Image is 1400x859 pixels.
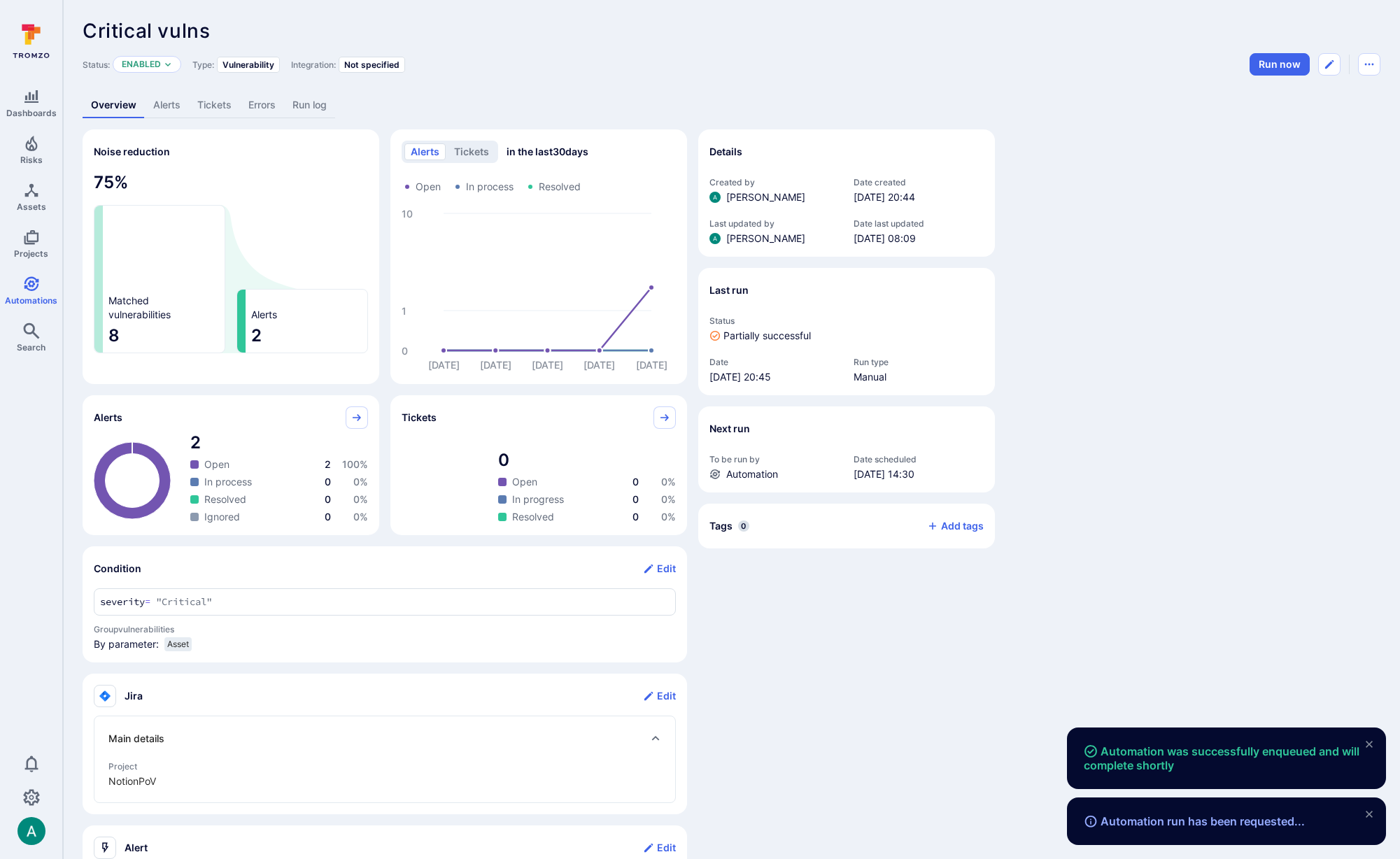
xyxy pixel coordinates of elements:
[854,190,984,204] span: [DATE] 20:44
[698,504,995,548] div: Collapse tags
[854,177,984,187] span: Date created
[20,155,43,165] span: Risks
[723,329,811,343] span: Partially successful
[17,342,45,353] span: Search
[466,180,514,194] span: In process
[402,411,437,425] span: Tickets
[726,467,778,481] span: Automation
[108,325,219,347] span: 8
[108,761,661,772] span: Project
[402,345,408,357] text: 0
[512,510,554,524] span: Resolved
[17,817,45,845] div: Arjan Dehar
[390,395,687,535] div: Tickets pie widget
[709,218,840,229] span: Last updated by
[94,411,122,425] span: Alerts
[709,283,749,297] h2: Last run
[709,177,840,187] span: Created by
[404,143,446,160] button: alerts
[709,454,840,464] span: To be run by
[94,171,368,194] span: 75 %
[854,370,984,384] span: Manual
[94,624,676,634] span: Group vulnerabilities
[325,493,331,505] span: 0
[189,92,240,118] a: Tickets
[325,511,331,523] span: 0
[217,57,280,73] div: Vulnerability
[636,359,667,371] text: [DATE]
[83,546,687,662] section: Condition widget
[854,467,984,481] span: [DATE] 14:30
[480,359,511,371] text: [DATE]
[402,305,406,317] text: 1
[94,145,170,157] span: Noise reduction
[240,92,284,118] a: Errors
[709,519,733,533] h2: Tags
[1084,814,1305,828] span: Automation run has been requested...
[108,294,171,322] span: Matched vulnerabilities
[643,558,676,580] button: Edit
[709,357,840,367] span: Date
[643,837,676,859] button: Edit
[709,145,742,159] h2: Details
[145,92,189,118] a: Alerts
[17,817,45,845] img: ACg8ocLSa5mPYBaXNx3eFu_EmspyJX0laNWN7cXOFirfQ7srZveEpg=s96-c
[498,449,676,471] span: total
[344,59,400,70] span: Not specified
[632,476,639,488] span: 0
[204,457,229,471] span: Open
[251,325,362,347] span: 2
[83,59,110,70] span: Status:
[83,395,379,535] div: Alerts pie widget
[390,129,687,384] div: Alerts/Tickets trend
[353,511,368,523] span: 0 %
[192,59,214,70] span: Type:
[512,475,537,489] span: Open
[507,145,588,159] span: in the last 30 days
[14,248,48,259] span: Projects
[204,475,252,489] span: In process
[6,108,57,118] span: Dashboards
[125,689,143,703] h2: Jira
[1358,53,1380,76] button: Automation menu
[325,476,331,488] span: 0
[17,201,46,212] span: Assets
[709,233,721,244] img: ACg8ocLSa5mPYBaXNx3eFu_EmspyJX0laNWN7cXOFirfQ7srZveEpg=s96-c
[1358,733,1380,755] button: close
[643,685,676,707] button: Edit
[167,639,189,650] span: Asset
[726,190,805,204] span: [PERSON_NAME]
[342,458,368,470] span: 100 %
[353,476,368,488] span: 0 %
[698,406,995,492] section: Next run widget
[632,511,639,523] span: 0
[698,129,995,257] section: Details widget
[108,732,164,746] span: Main details
[854,357,984,367] span: Run type
[709,370,840,384] span: [DATE] 20:45
[632,493,639,505] span: 0
[709,315,984,326] span: Status
[709,422,750,436] h2: Next run
[100,595,670,609] textarea: Add condition
[661,511,676,523] span: 0 %
[83,92,145,118] a: Overview
[94,716,676,803] div: ticket fields overview
[1250,53,1310,76] button: Run automation
[1084,744,1369,772] span: Automation was successfully enqueued and will complete shortly
[854,218,984,229] span: Date last updated
[1358,803,1380,825] button: close
[402,208,413,220] text: 10
[416,180,441,194] span: Open
[709,192,721,203] div: Arjan Dehar
[661,493,676,505] span: 0 %
[5,295,57,306] span: Automations
[164,60,172,69] button: Expand dropdown
[284,92,335,118] a: Run log
[83,92,1380,118] div: Automation tabs
[94,637,159,657] span: By parameter:
[122,59,161,70] button: Enabled
[251,308,277,322] span: Alerts
[661,476,676,488] span: 0 %
[1318,53,1341,76] button: Edit automation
